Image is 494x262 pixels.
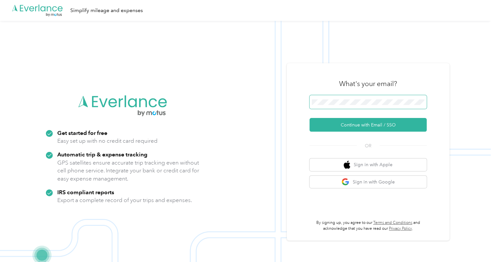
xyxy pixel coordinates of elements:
[57,151,147,158] strong: Automatic trip & expense tracking
[309,220,427,231] p: By signing up, you agree to our and acknowledge that you have read our .
[344,161,350,169] img: apple logo
[57,129,107,136] strong: Get started for free
[57,189,114,196] strong: IRS compliant reports
[70,7,143,15] div: Simplify mileage and expenses
[357,142,379,149] span: OR
[341,178,350,186] img: google logo
[57,137,158,145] p: Easy set up with no credit card required
[309,158,427,171] button: apple logoSign in with Apple
[339,79,397,88] h3: What's your email?
[57,196,192,204] p: Export a complete record of your trips and expenses.
[57,159,199,183] p: GPS satellites ensure accurate trip tracking even without cell phone service. Integrate your bank...
[309,176,427,188] button: google logoSign in with Google
[309,118,427,132] button: Continue with Email / SSO
[373,220,412,225] a: Terms and Conditions
[389,226,412,231] a: Privacy Policy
